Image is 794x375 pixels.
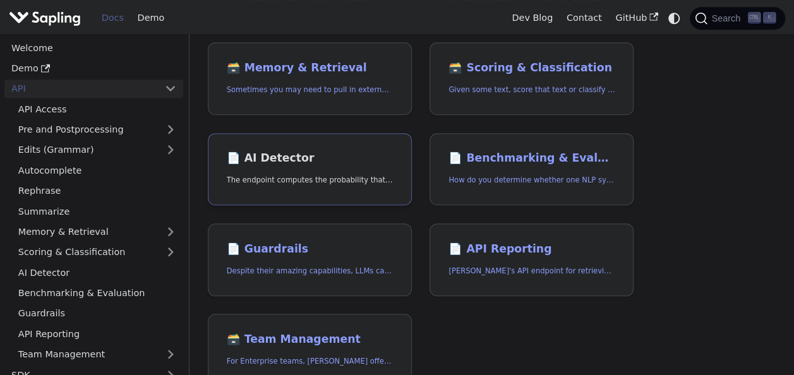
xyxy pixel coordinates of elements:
a: Demo [4,59,183,78]
h2: Scoring & Classification [448,61,615,75]
button: Collapse sidebar category 'API' [158,80,183,98]
a: 📄️ AI DetectorThe endpoint computes the probability that a piece of text is AI-generated, [208,133,412,206]
a: Sapling.ai [9,9,85,27]
a: Autocomplete [11,161,183,179]
a: Summarize [11,202,183,220]
h2: Guardrails [227,242,393,256]
a: Benchmarking & Evaluation [11,284,183,302]
a: AI Detector [11,263,183,282]
kbd: K [763,12,776,23]
a: 📄️ GuardrailsDespite their amazing capabilities, LLMs can often behave in undesired [208,223,412,296]
a: Team Management [11,345,183,364]
a: Dev Blog [505,8,559,28]
a: 🗃️ Scoring & ClassificationGiven some text, score that text or classify it into one of a set of p... [430,42,634,115]
h2: Team Management [227,333,393,347]
a: Memory & Retrieval [11,223,183,241]
span: Search [707,13,748,23]
a: Scoring & Classification [11,243,183,261]
a: Demo [131,8,171,28]
a: 🗃️ Memory & RetrievalSometimes you may need to pull in external information that doesn't fit in t... [208,42,412,115]
a: Pre and Postprocessing [11,121,183,139]
a: Rephrase [11,182,183,200]
p: Sapling's API endpoint for retrieving API usage analytics. [448,265,615,277]
p: The endpoint computes the probability that a piece of text is AI-generated, [227,174,393,186]
p: How do you determine whether one NLP system that suggests edits [448,174,615,186]
a: Contact [560,8,609,28]
a: Docs [95,8,131,28]
button: Switch between dark and light mode (currently system mode) [665,9,683,27]
h2: Benchmarking & Evaluation [448,152,615,165]
a: Edits (Grammar) [11,141,183,159]
a: 📄️ API Reporting[PERSON_NAME]'s API endpoint for retrieving API usage analytics. [430,223,634,296]
a: Guardrails [11,304,183,323]
p: Given some text, score that text or classify it into one of a set of pre-specified categories. [448,84,615,96]
a: GitHub [608,8,665,28]
p: For Enterprise teams, Sapling offers programmatic team provisioning and management. [227,355,393,367]
h2: API Reporting [448,242,615,256]
a: API [4,80,158,98]
p: Sometimes you may need to pull in external information that doesn't fit in the context size of an... [227,84,393,96]
img: Sapling.ai [9,9,81,27]
button: Search (Ctrl+K) [690,7,785,30]
p: Despite their amazing capabilities, LLMs can often behave in undesired [227,265,393,277]
a: Welcome [4,39,183,57]
a: API Reporting [11,324,183,343]
h2: AI Detector [227,152,393,165]
a: 📄️ Benchmarking & EvaluationHow do you determine whether one NLP system that suggests edits [430,133,634,206]
a: API Access [11,100,183,118]
h2: Memory & Retrieval [227,61,393,75]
